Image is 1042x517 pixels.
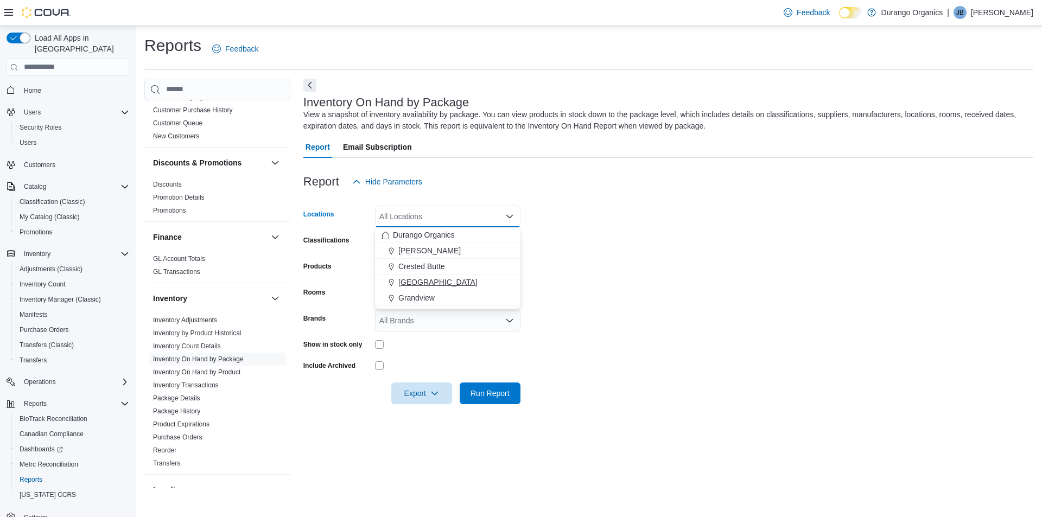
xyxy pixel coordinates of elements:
span: Load All Apps in [GEOGRAPHIC_DATA] [30,33,129,54]
button: Inventory [20,247,55,260]
button: Operations [20,375,60,388]
button: My Catalog (Classic) [11,209,134,225]
a: Inventory Transactions [153,381,219,389]
button: Grandview [375,290,520,306]
span: Catalog [20,180,129,193]
span: Dashboards [15,443,129,456]
button: [GEOGRAPHIC_DATA] [375,275,520,290]
a: Manifests [15,308,52,321]
img: Cova [22,7,71,18]
span: Transfers (Classic) [20,341,74,349]
button: Run Report [460,382,520,404]
span: Users [24,108,41,117]
a: Adjustments (Classic) [15,263,87,276]
a: Promotions [153,207,186,214]
span: Inventory On Hand by Product [153,368,240,376]
button: Operations [2,374,134,390]
span: Purchase Orders [20,325,69,334]
span: Customers [20,158,129,171]
span: New Customers [153,132,199,141]
div: Choose from the following options [375,227,520,306]
h3: Finance [153,232,182,242]
a: Package History [153,407,200,415]
span: Transfers (Classic) [15,339,129,352]
a: Transfers (Classic) [15,339,78,352]
span: Reports [15,473,129,486]
a: Promotion Details [153,194,205,201]
span: Classification (Classic) [15,195,129,208]
a: Reports [15,473,47,486]
span: Reports [24,399,47,408]
a: [US_STATE] CCRS [15,488,80,501]
a: Canadian Compliance [15,427,88,441]
label: Show in stock only [303,340,363,349]
button: Classification (Classic) [11,194,134,209]
span: Discounts [153,180,182,189]
input: Dark Mode [839,7,862,18]
button: Next [303,79,316,92]
span: Email Subscription [343,136,412,158]
button: Inventory [269,292,282,305]
button: Users [2,105,134,120]
button: BioTrack Reconciliation [11,411,134,426]
a: Discounts [153,181,182,188]
a: GL Transactions [153,268,200,276]
div: Customer [144,78,290,147]
button: Reports [20,397,51,410]
span: Classification (Classic) [20,197,85,206]
button: Discounts & Promotions [153,157,266,168]
span: Inventory Adjustments [153,316,217,324]
span: Security Roles [20,123,61,132]
label: Classifications [303,236,350,245]
a: Inventory by Product Historical [153,329,242,337]
span: Operations [20,375,129,388]
span: Inventory by Product Historical [153,329,242,337]
h1: Reports [144,35,201,56]
span: Durango Organics [393,229,455,240]
span: Home [20,84,129,97]
a: BioTrack Reconciliation [15,412,92,425]
span: Grandview [398,292,435,303]
span: Export [398,382,446,404]
span: Inventory Manager (Classic) [20,295,101,304]
h3: Discounts & Promotions [153,157,242,168]
span: Inventory [24,250,50,258]
span: Inventory Transactions [153,381,219,390]
span: Dark Mode [839,18,840,19]
button: Inventory Manager (Classic) [11,292,134,307]
span: Crested Butte [398,261,445,272]
span: My Catalog (Classic) [15,210,129,224]
label: Locations [303,210,334,219]
span: BioTrack Reconciliation [15,412,129,425]
span: Customer Queue [153,119,202,127]
div: Inventory [144,314,290,474]
div: View a snapshot of inventory availability by package. You can view products in stock down to the ... [303,109,1028,132]
a: Classification (Classic) [15,195,90,208]
span: Run Report [471,388,510,399]
button: Transfers (Classic) [11,337,134,353]
button: Customers [2,157,134,173]
a: Customer Purchase History [153,106,233,114]
span: Purchase Orders [153,433,202,442]
span: BioTrack Reconciliation [20,414,87,423]
a: Dashboards [11,442,134,457]
span: Purchase Orders [15,323,129,336]
button: Loyalty [153,484,266,495]
span: Dashboards [20,445,63,454]
button: Home [2,82,134,98]
button: Catalog [20,180,50,193]
a: Feedback [779,2,834,23]
span: Inventory On Hand by Package [153,355,244,363]
span: Washington CCRS [15,488,129,501]
span: Transfers [20,356,47,365]
button: Open list of options [505,316,514,325]
a: Users [15,136,41,149]
button: Promotions [11,225,134,240]
label: Include Archived [303,361,355,370]
span: Package History [153,407,200,416]
button: Discounts & Promotions [269,156,282,169]
a: Customers [20,158,60,171]
span: Catalog [24,182,46,191]
span: Manifests [20,310,47,319]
